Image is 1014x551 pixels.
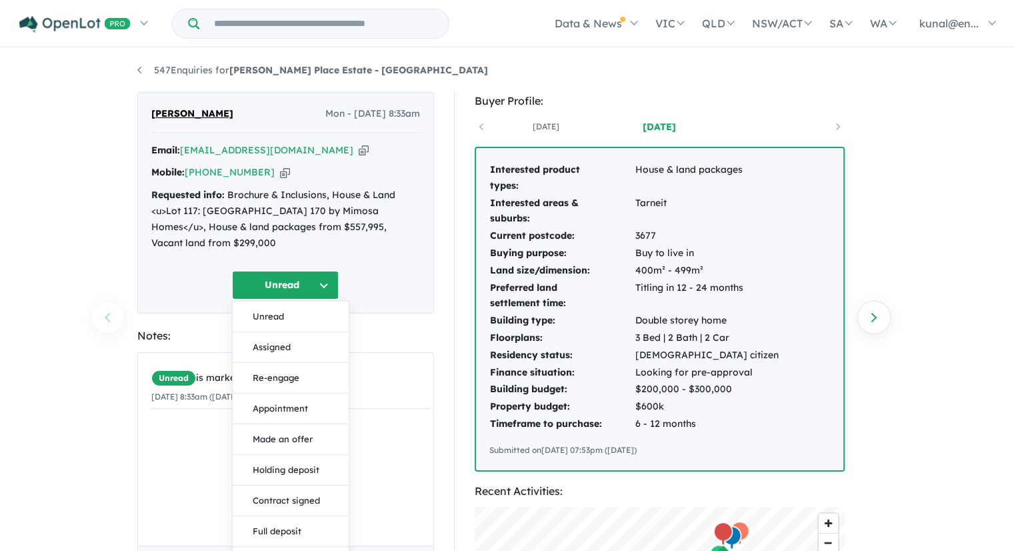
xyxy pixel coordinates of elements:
td: Preferred land settlement time: [489,280,635,313]
td: Titling in 12 - 24 months [635,280,779,313]
td: 3 Bed | 2 Bath | 2 Car [635,330,779,347]
div: Map marker [721,525,741,550]
div: is marked. [151,370,430,386]
span: kunal@en... [919,17,979,30]
td: 400m² - 499m² [635,262,779,280]
div: Brochure & Inclusions, House & Land <u>Lot 117: [GEOGRAPHIC_DATA] 170 by Mimosa Homes</u>, House ... [151,187,420,251]
button: Made an offer [233,424,349,455]
td: $200,000 - $300,000 [635,381,779,398]
button: Full deposit [233,516,349,547]
div: Map marker [729,520,749,545]
td: Current postcode: [489,227,635,245]
td: $600k [635,398,779,416]
td: Property budget: [489,398,635,416]
button: Copy [280,165,290,179]
div: Notes: [137,327,434,345]
td: Buy to live in [635,245,779,262]
button: Zoom in [819,514,838,533]
strong: Mobile: [151,166,185,178]
a: [EMAIL_ADDRESS][DOMAIN_NAME] [180,144,353,156]
td: 3677 [635,227,779,245]
a: [PHONE_NUMBER] [185,166,275,178]
a: [DATE] [603,120,716,133]
td: Tarneit [635,195,779,228]
div: Map marker [713,521,733,546]
td: Interested areas & suburbs: [489,195,635,228]
a: [DATE] [489,120,603,133]
button: Assigned [233,332,349,363]
td: Building type: [489,312,635,330]
input: Try estate name, suburb, builder or developer [202,9,446,38]
button: Unread [233,302,349,332]
div: Buyer Profile: [475,92,845,110]
span: Unread [151,370,196,386]
td: Building budget: [489,381,635,398]
td: [DEMOGRAPHIC_DATA] citizen [635,347,779,364]
button: Appointment [233,394,349,424]
td: Double storey home [635,312,779,330]
td: Residency status: [489,347,635,364]
td: House & land packages [635,161,779,195]
td: Buying purpose: [489,245,635,262]
img: Openlot PRO Logo White [19,16,131,33]
button: Contract signed [233,486,349,516]
button: Re-engage [233,363,349,394]
button: Holding deposit [233,455,349,486]
td: Land size/dimension: [489,262,635,280]
strong: Email: [151,144,180,156]
a: 547Enquiries for[PERSON_NAME] Place Estate - [GEOGRAPHIC_DATA] [137,64,488,76]
strong: Requested info: [151,189,225,201]
span: Mon - [DATE] 8:33am [325,106,420,122]
nav: breadcrumb [137,63,877,79]
td: Floorplans: [489,330,635,347]
td: Interested product types: [489,161,635,195]
td: Looking for pre-approval [635,364,779,382]
button: Copy [359,143,369,157]
td: Timeframe to purchase: [489,416,635,433]
button: Unread [232,271,339,300]
div: Submitted on [DATE] 07:53pm ([DATE]) [489,444,830,457]
td: 6 - 12 months [635,416,779,433]
strong: [PERSON_NAME] Place Estate - [GEOGRAPHIC_DATA] [229,64,488,76]
span: [PERSON_NAME] [151,106,233,122]
div: Recent Activities: [475,482,845,500]
small: [DATE] 8:33am ([DATE]) [151,392,241,402]
td: Finance situation: [489,364,635,382]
